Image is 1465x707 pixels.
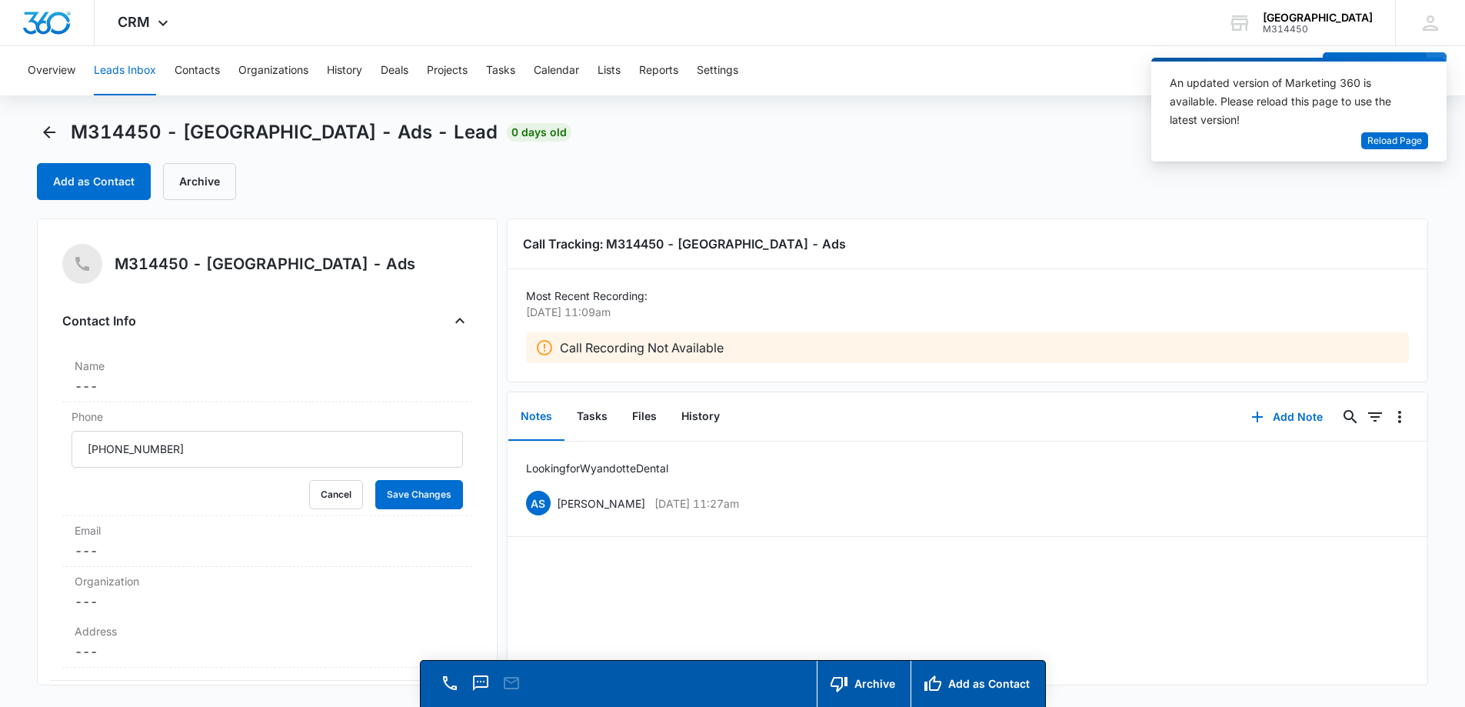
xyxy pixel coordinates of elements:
[620,393,669,441] button: Files
[526,491,551,515] span: AS
[526,460,668,476] p: Looking for Wyandotte Dental
[427,46,468,95] button: Projects
[1170,74,1410,129] div: An updated version of Marketing 360 is available. Please reload this page to use the latest version!
[75,358,460,374] label: Name
[697,46,738,95] button: Settings
[375,480,463,509] button: Save Changes
[72,431,463,468] input: Phone
[37,163,151,200] button: Add as Contact
[526,304,1400,320] p: [DATE] 11:09am
[669,393,732,441] button: History
[1387,405,1412,429] button: Overflow Menu
[439,682,461,695] a: Call
[598,46,621,95] button: Lists
[72,409,463,425] label: Phone
[238,46,308,95] button: Organizations
[75,522,460,539] label: Email
[381,46,408,95] button: Deals
[62,567,472,617] div: Organization---
[1363,405,1387,429] button: Filters
[1263,12,1373,24] div: account name
[486,46,515,95] button: Tasks
[75,642,460,661] dd: ---
[507,123,571,142] span: 0 days old
[62,617,472,668] div: Address---
[508,393,564,441] button: Notes
[448,308,472,333] button: Close
[75,542,460,560] dd: ---
[163,163,236,200] button: Archive
[118,14,150,30] span: CRM
[911,661,1045,707] button: Add as Contact
[62,352,472,402] div: Name---
[1367,134,1422,148] span: Reload Page
[439,672,461,694] button: Call
[654,495,739,512] p: [DATE] 11:27am
[62,312,136,330] h4: Contact Info
[37,120,62,145] button: Back
[1361,132,1428,150] button: Reload Page
[71,121,498,144] span: M314450 - [GEOGRAPHIC_DATA] - Ads - Lead
[523,235,1413,253] h3: Call Tracking: M314450 - [GEOGRAPHIC_DATA] - Ads
[564,393,620,441] button: Tasks
[1323,52,1427,89] button: Add Contact
[1263,24,1373,35] div: account id
[327,46,362,95] button: History
[94,46,156,95] button: Leads Inbox
[115,252,415,275] h5: M314450 - [GEOGRAPHIC_DATA] - Ads
[75,573,460,589] label: Organization
[817,661,911,707] button: Archive
[309,480,363,509] button: Cancel
[75,623,460,639] label: Address
[1236,399,1338,435] button: Add Note
[470,682,491,695] a: Text
[534,46,579,95] button: Calendar
[470,672,491,694] button: Text
[526,288,1410,304] p: Most Recent Recording:
[639,46,678,95] button: Reports
[75,592,460,611] dd: ---
[560,338,724,357] p: Call Recording Not Available
[62,516,472,567] div: Email---
[175,46,220,95] button: Contacts
[1338,405,1363,429] button: Search...
[75,377,460,395] dd: ---
[28,46,75,95] button: Overview
[557,495,645,512] p: [PERSON_NAME]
